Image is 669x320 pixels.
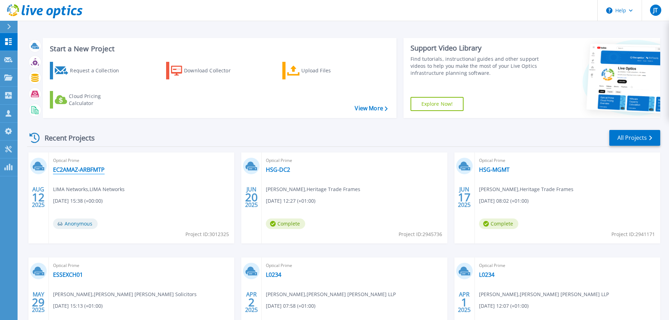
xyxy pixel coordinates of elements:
div: Support Video Library [411,44,542,53]
span: [DATE] 07:58 (+01:00) [266,302,315,310]
span: Project ID: 2941171 [611,230,655,238]
span: [DATE] 12:27 (+01:00) [266,197,315,205]
a: Explore Now! [411,97,464,111]
div: Find tutorials, instructional guides and other support videos to help you make the most of your L... [411,55,542,77]
span: [DATE] 12:07 (+01:00) [479,302,529,310]
a: ESSEXCH01 [53,271,83,278]
span: Optical Prime [266,262,443,269]
span: Project ID: 2945736 [399,230,442,238]
a: L0234 [479,271,494,278]
div: AUG 2025 [32,184,45,210]
span: [DATE] 15:38 (+00:00) [53,197,103,205]
span: 17 [458,194,471,200]
a: Request a Collection [50,62,128,79]
span: [PERSON_NAME] , [PERSON_NAME] [PERSON_NAME] LLP [266,290,396,298]
a: Cloud Pricing Calculator [50,91,128,109]
span: Optical Prime [53,157,230,164]
a: L0234 [266,271,281,278]
a: HSG-DC2 [266,166,290,173]
div: APR 2025 [245,289,258,315]
span: LIMA Networks , LIMA Networks [53,185,125,193]
div: APR 2025 [458,289,471,315]
span: Anonymous [53,218,98,229]
span: [PERSON_NAME] , [PERSON_NAME] [PERSON_NAME] LLP [479,290,609,298]
span: [PERSON_NAME] , Heritage Trade Frames [266,185,360,193]
a: Download Collector [166,62,244,79]
div: JUN 2025 [245,184,258,210]
h3: Start a New Project [50,45,387,53]
div: Download Collector [184,64,240,78]
a: EC2AMAZ-ARBFMTP [53,166,105,173]
span: 2 [248,299,255,305]
div: Cloud Pricing Calculator [69,93,125,107]
span: 29 [32,299,45,305]
a: All Projects [609,130,660,146]
span: Complete [266,218,305,229]
span: [DATE] 08:02 (+01:00) [479,197,529,205]
div: Request a Collection [70,64,126,78]
div: JUN 2025 [458,184,471,210]
a: View More [355,105,387,112]
span: Optical Prime [479,157,656,164]
div: Recent Projects [27,129,104,146]
span: Optical Prime [266,157,443,164]
div: Upload Files [301,64,358,78]
div: MAY 2025 [32,289,45,315]
span: 20 [245,194,258,200]
span: 12 [32,194,45,200]
span: Project ID: 3012325 [185,230,229,238]
span: Complete [479,218,518,229]
span: Optical Prime [53,262,230,269]
span: 1 [461,299,467,305]
span: JT [653,7,658,13]
a: Upload Files [282,62,361,79]
span: Optical Prime [479,262,656,269]
span: [DATE] 15:13 (+01:00) [53,302,103,310]
a: HSG-MGMT [479,166,510,173]
span: [PERSON_NAME] , [PERSON_NAME] [PERSON_NAME] Solicitors [53,290,197,298]
span: [PERSON_NAME] , Heritage Trade Frames [479,185,573,193]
